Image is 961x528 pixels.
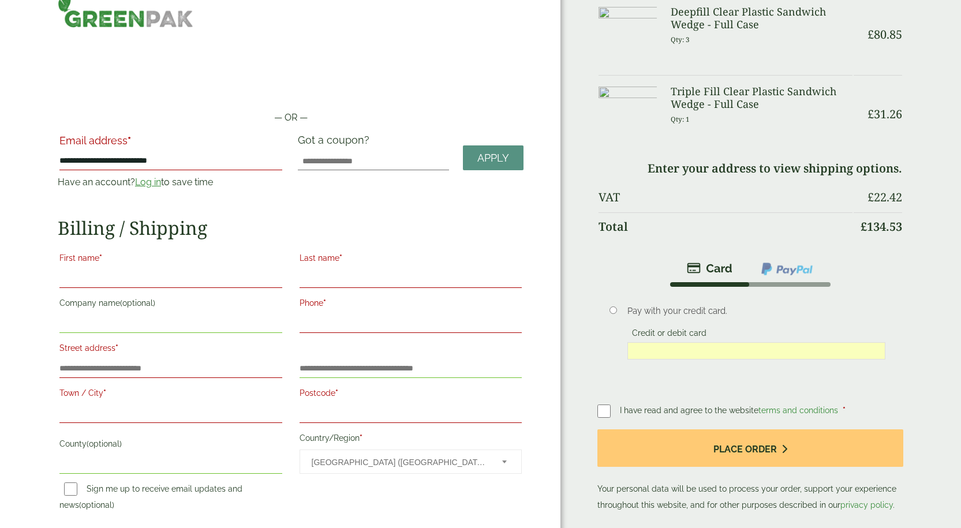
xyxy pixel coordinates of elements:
[59,436,282,455] label: County
[627,328,711,341] label: Credit or debit card
[59,385,282,405] label: Town / City
[627,305,885,317] p: Pay with your credit card.
[671,35,690,44] small: Qty: 3
[687,261,732,275] img: stripe.png
[64,482,77,496] input: Sign me up to receive email updates and news(optional)
[671,115,690,123] small: Qty: 1
[861,219,867,234] span: £
[300,450,522,474] span: Country/Region
[867,27,902,42] bdi: 80.85
[671,6,852,31] h3: Deepfill Clear Plastic Sandwich Wedge - Full Case
[671,85,852,110] h3: Triple Fill Clear Plastic Sandwich Wedge - Full Case
[300,430,522,450] label: Country/Region
[339,253,342,263] abbr: required
[760,261,814,276] img: ppcp-gateway.png
[312,450,487,474] span: United Kingdom (UK)
[477,152,509,164] span: Apply
[599,212,852,241] th: Total
[599,155,902,182] td: Enter your address to view shipping options.
[87,439,122,448] span: (optional)
[99,253,102,263] abbr: required
[58,74,523,97] iframe: Secure payment button frame
[861,219,902,234] bdi: 134.53
[335,388,338,398] abbr: required
[58,175,284,189] p: Have an account? to save time
[360,433,362,443] abbr: required
[300,295,522,314] label: Phone
[59,484,242,513] label: Sign me up to receive email updates and news
[597,429,903,513] p: Your personal data will be used to process your order, support your experience throughout this we...
[59,295,282,314] label: Company name
[599,184,852,211] th: VAT
[79,500,114,510] span: (optional)
[620,406,840,415] span: I have read and agree to the website
[135,177,161,188] a: Log in
[631,346,882,356] iframe: Secure card payment input frame
[867,27,874,42] span: £
[115,343,118,353] abbr: required
[300,250,522,269] label: Last name
[59,136,282,152] label: Email address
[120,298,155,308] span: (optional)
[867,189,874,205] span: £
[128,134,131,147] abbr: required
[58,217,523,239] h2: Billing / Shipping
[59,250,282,269] label: First name
[463,145,523,170] a: Apply
[840,500,893,510] a: privacy policy
[867,189,902,205] bdi: 22.42
[59,340,282,360] label: Street address
[103,388,106,398] abbr: required
[323,298,326,308] abbr: required
[758,406,838,415] a: terms and conditions
[843,406,846,415] abbr: required
[58,111,523,125] p: — OR —
[867,106,874,122] span: £
[300,385,522,405] label: Postcode
[867,106,902,122] bdi: 31.26
[298,134,374,152] label: Got a coupon?
[597,429,903,467] button: Place order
